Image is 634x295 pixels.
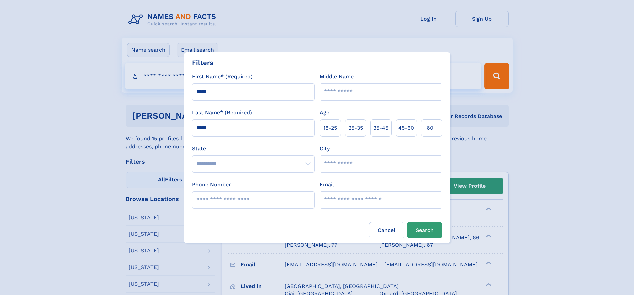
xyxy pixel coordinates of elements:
div: Filters [192,58,213,68]
label: Age [320,109,329,117]
span: 35‑45 [373,124,388,132]
label: Email [320,181,334,189]
label: First Name* (Required) [192,73,253,81]
label: City [320,145,330,153]
span: 18‑25 [323,124,337,132]
label: Middle Name [320,73,354,81]
span: 25‑35 [348,124,363,132]
label: State [192,145,315,153]
button: Search [407,222,442,238]
label: Last Name* (Required) [192,109,252,117]
label: Cancel [369,222,404,238]
label: Phone Number [192,181,231,189]
span: 45‑60 [398,124,414,132]
span: 60+ [427,124,437,132]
